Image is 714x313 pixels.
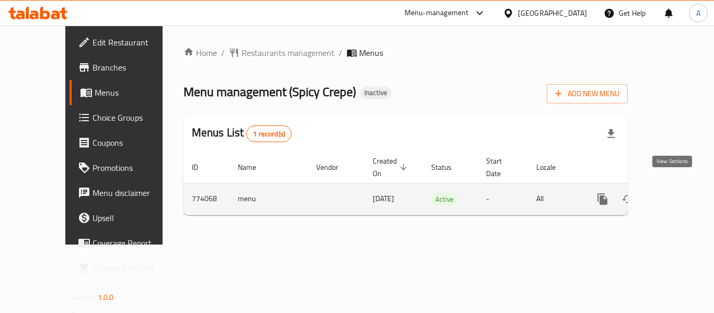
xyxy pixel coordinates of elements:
td: - [478,183,528,215]
span: 1 record(s) [247,129,291,139]
span: Promotions [93,161,176,174]
a: Coverage Report [70,230,185,256]
button: Add New Menu [547,84,628,103]
a: Menus [70,80,185,105]
li: / [339,47,342,59]
a: Upsell [70,205,185,230]
span: Vendor [316,161,352,173]
a: Restaurants management [229,47,335,59]
span: Active [431,193,458,205]
td: 774068 [183,183,229,215]
a: Branches [70,55,185,80]
span: [DATE] [373,192,394,205]
span: Menus [359,47,383,59]
a: Promotions [70,155,185,180]
td: menu [229,183,308,215]
span: Created On [373,155,410,180]
span: Locale [536,161,569,173]
div: Menu-management [405,7,469,19]
td: All [528,183,582,215]
span: Coverage Report [93,237,176,249]
span: Edit Restaurant [93,36,176,49]
span: Add New Menu [555,87,619,100]
span: Branches [93,61,176,74]
span: Choice Groups [93,111,176,124]
span: Menu disclaimer [93,187,176,199]
a: Home [183,47,217,59]
span: Inactive [360,88,391,97]
span: Name [238,161,270,173]
div: [GEOGRAPHIC_DATA] [518,7,587,19]
h2: Menus List [192,125,292,142]
span: Coupons [93,136,176,149]
span: Restaurants management [241,47,335,59]
table: enhanced table [183,152,699,215]
span: Menu management ( Spicy Crepe ) [183,80,356,103]
span: 1.0.0 [98,291,114,304]
li: / [221,47,225,59]
a: Grocery Checklist [70,256,185,281]
nav: breadcrumb [183,47,628,59]
span: ID [192,161,212,173]
span: Grocery Checklist [93,262,176,274]
a: Menu disclaimer [70,180,185,205]
span: Status [431,161,465,173]
span: Start Date [486,155,515,180]
span: A [696,7,700,19]
a: Choice Groups [70,105,185,130]
a: Coupons [70,130,185,155]
div: Inactive [360,87,391,99]
th: Actions [582,152,699,183]
div: Export file [598,121,624,146]
span: Version: [71,291,96,304]
div: Total records count [246,125,292,142]
a: Edit Restaurant [70,30,185,55]
span: Menus [95,86,176,99]
span: Upsell [93,212,176,224]
button: more [590,187,615,212]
